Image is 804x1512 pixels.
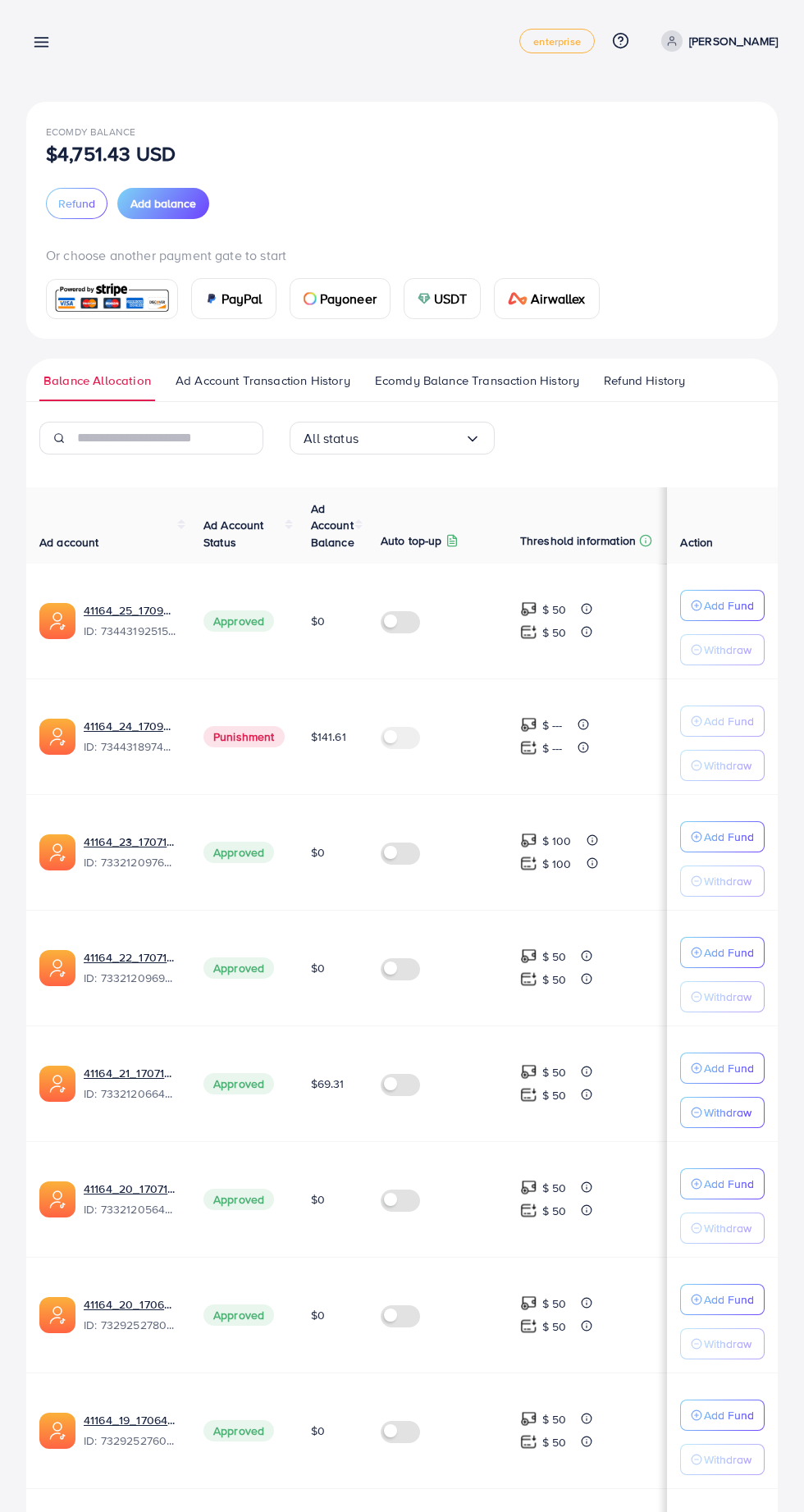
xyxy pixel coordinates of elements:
[311,1191,325,1208] span: $0
[520,1318,537,1335] img: top-up amount
[520,1063,537,1080] img: top-up amount
[680,1284,765,1315] button: Add Fund
[680,1400,765,1431] button: Add Fund
[542,854,572,874] p: $ 100
[704,1334,751,1354] p: Withdraw
[222,289,263,308] span: PayPal
[704,640,751,660] p: Withdraw
[704,1405,754,1425] p: Add Fund
[680,750,765,781] button: Withdraw
[39,603,75,639] img: ic-ads-acc.e4c84228.svg
[84,1181,177,1197] a: 41164_20_1707142368069
[290,278,391,319] a: cardPayoneer
[520,832,537,849] img: top-up amount
[520,1179,537,1196] img: top-up amount
[84,949,177,966] a: 41164_22_1707142456408
[84,834,177,871] div: <span class='underline'>41164_23_1707142475983</span></br>7332120976240689154
[680,1053,765,1084] button: Add Fund
[130,195,196,212] span: Add balance
[680,634,765,665] button: Withdraw
[203,517,264,550] span: Ad Account Status
[39,950,75,986] img: ic-ads-acc.e4c84228.svg
[519,29,595,53] a: enterprise
[84,834,177,850] a: 41164_23_1707142475983
[542,738,563,758] p: $ ---
[680,1213,765,1244] button: Withdraw
[39,719,75,755] img: ic-ads-acc.e4c84228.svg
[680,1328,765,1359] button: Withdraw
[704,1218,751,1238] p: Withdraw
[520,1410,537,1427] img: top-up amount
[520,624,537,641] img: top-up amount
[542,1085,567,1105] p: $ 50
[311,1423,325,1439] span: $0
[176,372,350,390] span: Ad Account Transaction History
[375,372,579,390] span: Ecomdy Balance Transaction History
[39,834,75,870] img: ic-ads-acc.e4c84228.svg
[52,281,172,317] img: card
[84,623,177,639] span: ID: 7344319251534069762
[203,957,274,979] span: Approved
[704,827,754,847] p: Add Fund
[655,30,778,52] a: [PERSON_NAME]
[46,144,176,163] p: $4,751.43 USD
[203,842,274,863] span: Approved
[704,987,751,1007] p: Withdraw
[203,610,274,632] span: Approved
[84,1065,177,1081] a: 41164_21_1707142387585
[290,422,495,455] div: Search for option
[304,426,359,451] span: All status
[84,1065,177,1103] div: <span class='underline'>41164_21_1707142387585</span></br>7332120664427642882
[531,289,585,308] span: Airwallex
[520,1202,537,1219] img: top-up amount
[542,1317,567,1336] p: $ 50
[704,711,754,731] p: Add Fund
[84,854,177,870] span: ID: 7332120976240689154
[542,1201,567,1221] p: $ 50
[704,596,754,615] p: Add Fund
[704,1450,751,1469] p: Withdraw
[84,1412,177,1428] a: 41164_19_1706474666940
[117,188,209,219] button: Add balance
[84,1296,177,1313] a: 41164_20_1706474683598
[680,1097,765,1128] button: Withdraw
[84,602,177,640] div: <span class='underline'>41164_25_1709982599082</span></br>7344319251534069762
[39,1413,75,1449] img: ic-ads-acc.e4c84228.svg
[84,718,177,756] div: <span class='underline'>41164_24_1709982576916</span></br>7344318974215340033
[84,1085,177,1102] span: ID: 7332120664427642882
[689,31,778,51] p: [PERSON_NAME]
[43,372,151,390] span: Balance Allocation
[542,623,567,642] p: $ 50
[704,871,751,891] p: Withdraw
[46,125,135,139] span: Ecomdy Balance
[84,970,177,986] span: ID: 7332120969684811778
[359,426,464,451] input: Search for option
[704,1103,751,1122] p: Withdraw
[520,601,537,618] img: top-up amount
[39,1181,75,1217] img: ic-ads-acc.e4c84228.svg
[680,706,765,737] button: Add Fund
[311,1076,345,1092] span: $69.31
[520,855,537,872] img: top-up amount
[494,278,599,319] a: cardAirwallex
[381,531,442,550] p: Auto top-up
[84,1181,177,1218] div: <span class='underline'>41164_20_1707142368069</span></br>7332120564271874049
[704,1058,754,1078] p: Add Fund
[680,866,765,897] button: Withdraw
[704,756,751,775] p: Withdraw
[520,531,636,550] p: Threshold information
[704,943,754,962] p: Add Fund
[191,278,276,319] a: cardPayPal
[311,1307,325,1323] span: $0
[84,949,177,987] div: <span class='underline'>41164_22_1707142456408</span></br>7332120969684811778
[704,1290,754,1309] p: Add Fund
[84,718,177,734] a: 41164_24_1709982576916
[311,960,325,976] span: $0
[203,1304,274,1326] span: Approved
[418,292,431,305] img: card
[542,600,567,619] p: $ 50
[680,937,765,968] button: Add Fund
[542,947,567,966] p: $ 50
[311,844,325,861] span: $0
[520,971,537,988] img: top-up amount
